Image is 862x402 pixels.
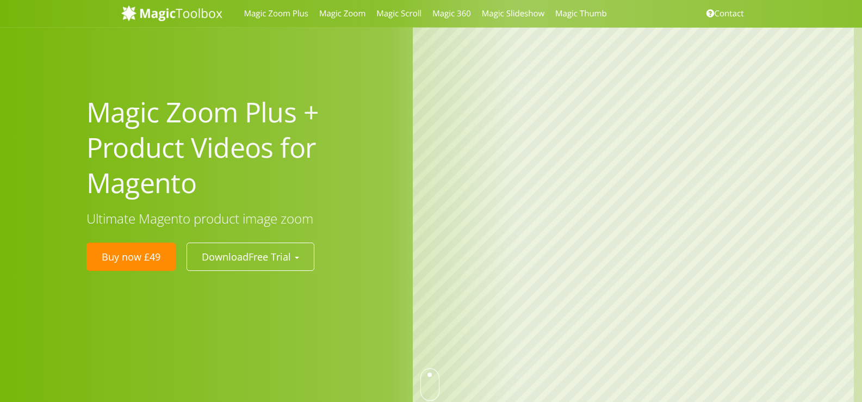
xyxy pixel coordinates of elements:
[86,95,397,201] h1: Magic Zoom Plus + Product Videos for Magento
[249,250,291,263] span: Free Trial
[187,243,314,271] button: DownloadFree Trial
[86,243,176,271] a: Buy now £49
[86,212,397,226] h3: Ultimate Magento product image zoom
[121,5,222,21] img: MagicToolbox.com - Image tools for your website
